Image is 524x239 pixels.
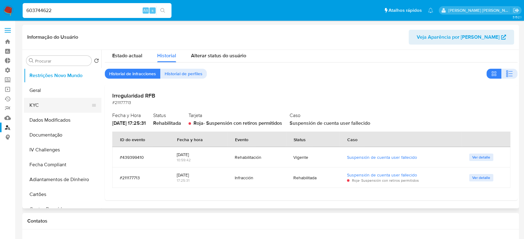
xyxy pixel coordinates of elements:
span: Alt [143,7,148,13]
input: Pesquise usuários ou casos... [23,7,171,15]
button: Geral [24,83,101,98]
input: Procurar [35,58,89,64]
button: Adiantamentos de Dinheiro [24,172,101,187]
a: Notificações [428,8,433,13]
button: Cartões [24,187,101,202]
span: Veja Aparência por [PERSON_NAME] [417,30,500,45]
button: KYC [24,98,96,113]
button: Fecha Compliant [24,157,101,172]
button: Procurar [29,58,34,63]
button: Retornar ao pedido padrão [94,58,99,65]
h1: Contatos [27,218,514,224]
button: Dados Modificados [24,113,101,128]
span: s [152,7,153,13]
p: sabrina.lima@mercadopago.com.br [448,7,511,13]
button: Documentação [24,128,101,142]
button: search-icon [156,6,169,15]
span: Atalhos rápidos [389,7,422,14]
h1: Informação do Usuário [27,34,78,40]
button: Restrições Novo Mundo [24,68,101,83]
button: Contas Bancárias [24,202,101,217]
button: Veja Aparência por [PERSON_NAME] [409,30,514,45]
a: Sair [513,7,519,14]
button: IV Challenges [24,142,101,157]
